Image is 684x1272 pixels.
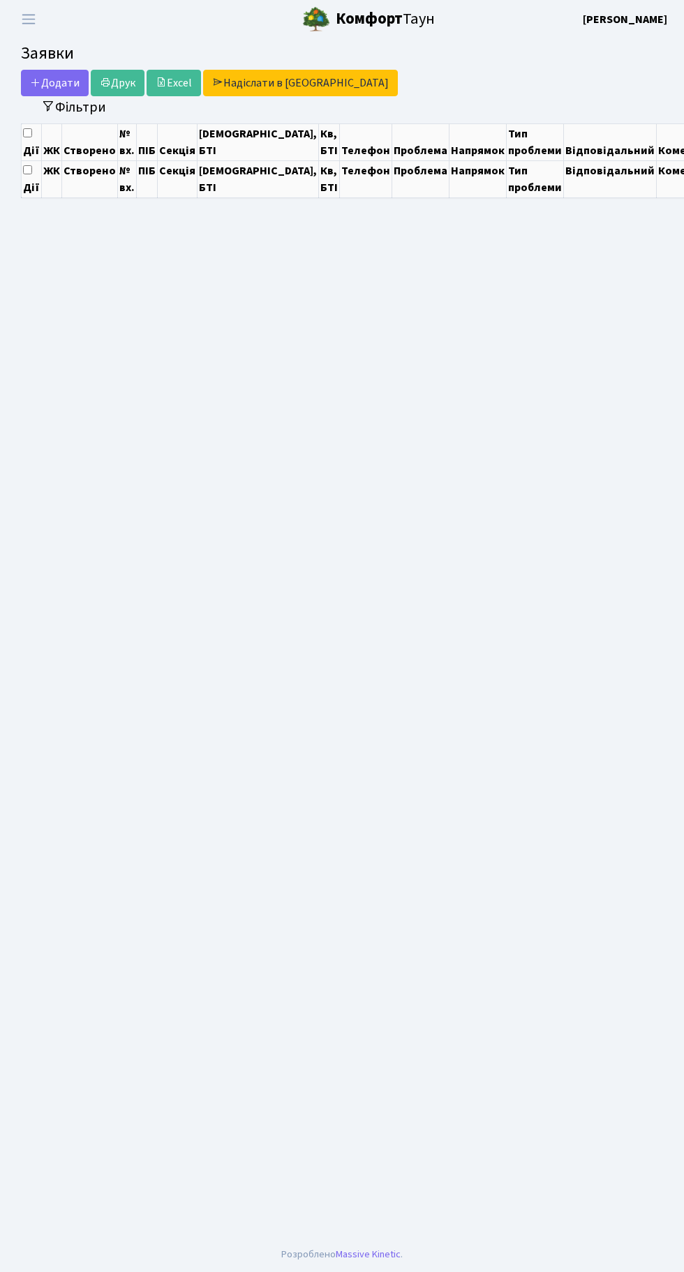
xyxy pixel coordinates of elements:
[22,160,42,197] th: Дії
[11,8,46,31] button: Переключити навігацію
[583,11,667,28] a: [PERSON_NAME]
[319,123,340,160] th: Кв, БТІ
[340,123,392,160] th: Телефон
[392,160,449,197] th: Проблема
[507,123,564,160] th: Тип проблеми
[302,6,330,33] img: logo.png
[62,160,118,197] th: Створено
[42,160,62,197] th: ЖК
[336,8,435,31] span: Таун
[30,75,80,91] span: Додати
[158,123,198,160] th: Секція
[392,123,449,160] th: Проблема
[583,12,667,27] b: [PERSON_NAME]
[336,8,403,30] b: Комфорт
[91,70,144,96] a: Друк
[137,160,158,197] th: ПІБ
[22,123,42,160] th: Дії
[336,1247,401,1262] a: Massive Kinetic
[198,160,319,197] th: [DEMOGRAPHIC_DATA], БТІ
[32,96,115,118] button: Переключити фільтри
[118,123,137,160] th: № вх.
[21,41,74,66] span: Заявки
[507,160,564,197] th: Тип проблеми
[203,70,398,96] a: Надіслати в [GEOGRAPHIC_DATA]
[42,123,62,160] th: ЖК
[564,123,657,160] th: Відповідальний
[449,123,507,160] th: Напрямок
[449,160,507,197] th: Напрямок
[319,160,340,197] th: Кв, БТІ
[340,160,392,197] th: Телефон
[281,1247,403,1262] div: Розроблено .
[137,123,158,160] th: ПІБ
[147,70,201,96] a: Excel
[21,70,89,96] a: Додати
[158,160,198,197] th: Секція
[198,123,319,160] th: [DEMOGRAPHIC_DATA], БТІ
[118,160,137,197] th: № вх.
[62,123,118,160] th: Створено
[564,160,657,197] th: Відповідальний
